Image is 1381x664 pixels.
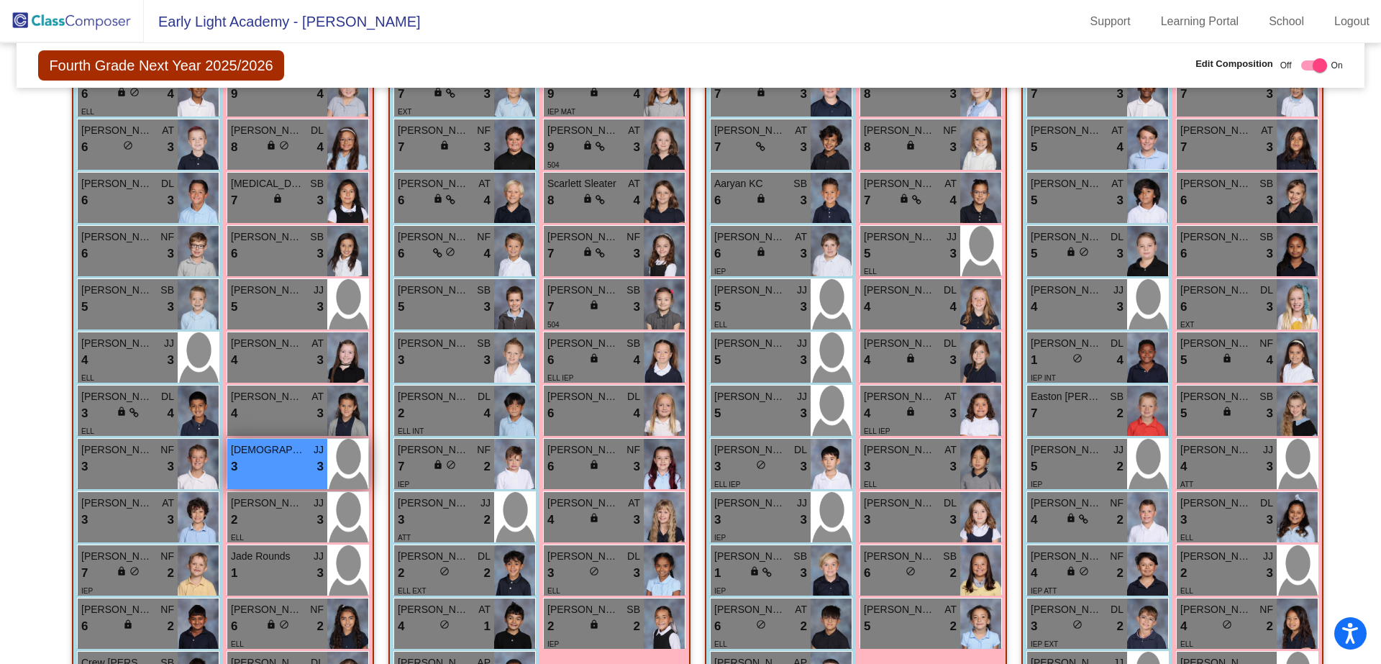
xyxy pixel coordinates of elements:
span: do_not_disturb_alt [1072,353,1083,363]
span: 3 [1117,298,1124,317]
span: 6 [1180,191,1187,210]
span: 9 [547,138,554,157]
span: [PERSON_NAME] [714,123,786,138]
span: [PERSON_NAME] [547,229,619,245]
span: 3 [1267,458,1273,476]
span: DL [944,336,957,351]
span: DL [1260,283,1273,298]
span: IEP MAT [547,108,575,116]
span: [PERSON_NAME] [231,336,303,351]
span: [PERSON_NAME] [81,229,153,245]
span: SB [1259,176,1273,191]
span: lock [583,194,593,204]
span: [PERSON_NAME] [398,176,470,191]
span: 3 [168,351,174,370]
span: 6 [398,245,404,263]
span: [PERSON_NAME] Case [864,283,936,298]
span: 3 [950,458,957,476]
span: lock [266,140,276,150]
span: 3 [1267,138,1273,157]
span: 3 [801,138,807,157]
span: do_not_disturb_alt [129,87,140,97]
span: NF [477,229,491,245]
span: DL [161,176,174,191]
span: 3 [950,245,957,263]
span: AT [311,389,324,404]
span: 3 [81,458,88,476]
span: 2 [1117,404,1124,423]
span: 3 [1117,245,1124,263]
span: AT [1261,123,1273,138]
span: 4 [634,85,640,104]
span: ELL [81,427,94,435]
span: [PERSON_NAME] [547,389,619,404]
span: [DEMOGRAPHIC_DATA][PERSON_NAME] [231,442,303,458]
span: do_not_disturb_alt [445,247,455,257]
span: 4 [864,298,870,317]
span: [MEDICAL_DATA][PERSON_NAME] [231,176,303,191]
span: 4 [864,351,870,370]
span: 4 [634,351,640,370]
span: JJ [164,336,174,351]
span: JJ [797,336,807,351]
span: [PERSON_NAME] [231,229,303,245]
span: do_not_disturb_alt [279,140,289,150]
span: [PERSON_NAME] [714,389,786,404]
span: SB [1259,229,1273,245]
span: Early Light Academy - [PERSON_NAME] [144,10,421,33]
span: 6 [1180,298,1187,317]
span: [PERSON_NAME] [398,123,470,138]
span: 5 [864,245,870,263]
span: 5 [714,351,721,370]
span: JJ [314,283,324,298]
span: 3 [950,85,957,104]
span: 3 [1117,85,1124,104]
span: 6 [81,85,88,104]
span: [PERSON_NAME] [1180,336,1252,351]
span: 4 [484,245,491,263]
span: 2 [398,404,404,423]
span: 9 [231,85,237,104]
span: lock [273,194,283,204]
span: ELL [81,374,94,382]
span: 3 [168,191,174,210]
span: NF [943,123,957,138]
span: 5 [1180,351,1187,370]
span: 1 [1031,351,1037,370]
span: [PERSON_NAME] [1180,176,1252,191]
span: [PERSON_NAME] [547,336,619,351]
span: 7 [1180,138,1187,157]
span: [PERSON_NAME] [PERSON_NAME] [398,336,470,351]
span: [PERSON_NAME] [864,176,936,191]
span: lock [1066,247,1076,257]
span: 5 [1031,191,1037,210]
span: [PERSON_NAME] [81,283,153,298]
span: [PERSON_NAME] [1031,176,1103,191]
span: 6 [714,245,721,263]
span: 4 [231,404,237,423]
span: do_not_disturb_alt [123,140,133,150]
span: 8 [864,85,870,104]
span: JJ [1113,283,1124,298]
span: [PERSON_NAME] [1180,442,1252,458]
span: [PERSON_NAME] [398,389,470,404]
span: 3 [950,351,957,370]
span: NF [477,123,491,138]
span: 6 [81,245,88,263]
span: [PERSON_NAME] [547,123,619,138]
span: lock [589,353,599,363]
span: SB [477,283,491,298]
span: 3 [484,138,491,157]
span: DL [478,389,491,404]
span: EXT [398,108,411,116]
span: 3 [801,245,807,263]
span: 4 [1180,458,1187,476]
span: SB [310,176,324,191]
span: 7 [864,191,870,210]
span: 3 [950,138,957,157]
span: 5 [1031,138,1037,157]
span: 3 [801,458,807,476]
span: 3 [714,458,721,476]
span: [PERSON_NAME] [864,442,936,458]
span: 6 [714,191,721,210]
